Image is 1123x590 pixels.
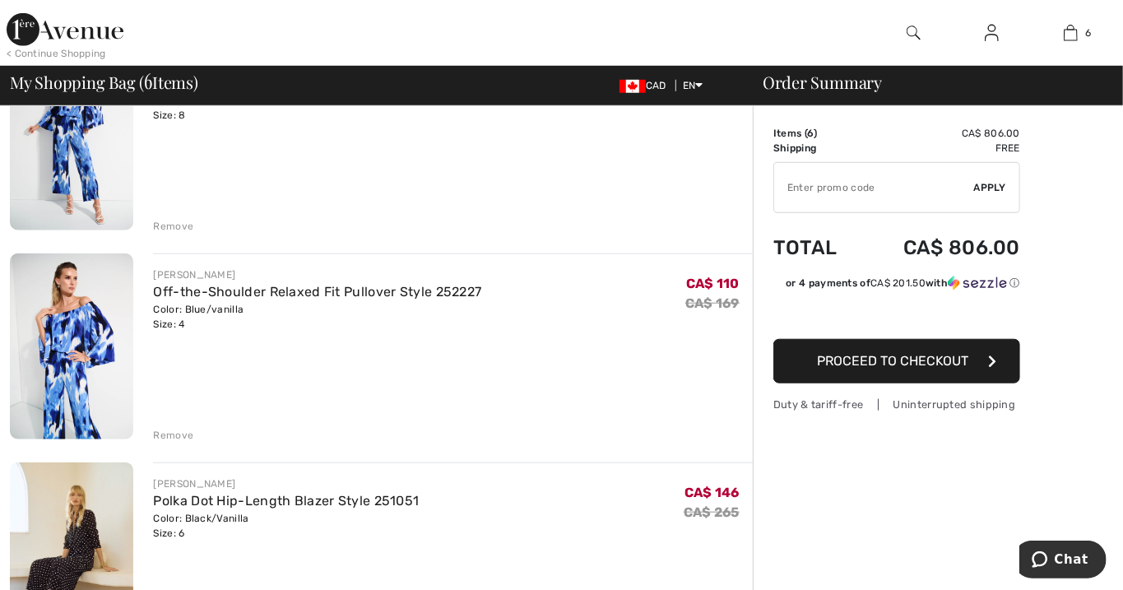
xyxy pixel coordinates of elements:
[153,493,419,509] a: Polka Dot Hip-Length Blazer Style 251051
[773,141,861,156] td: Shipping
[153,219,193,234] div: Remove
[1032,23,1109,43] a: 6
[10,44,133,230] img: Relaxed Full-Length Trousers Style 252138
[807,128,814,139] span: 6
[7,13,123,46] img: 1ère Avenue
[10,253,133,439] img: Off-the-Shoulder Relaxed Fit Pullover Style 252227
[861,220,1020,276] td: CA$ 806.00
[1064,23,1078,43] img: My Bag
[684,485,740,500] span: CA$ 146
[683,80,703,91] span: EN
[773,339,1020,383] button: Proceed to Checkout
[817,353,968,369] span: Proceed to Checkout
[686,276,740,291] span: CA$ 110
[153,93,428,123] div: Color: Blue/vanilla Size: 8
[153,284,481,300] a: Off-the-Shoulder Relaxed Fit Pullover Style 252227
[870,277,926,289] span: CA$ 201.50
[10,74,198,91] span: My Shopping Bag ( Items)
[153,267,481,282] div: [PERSON_NAME]
[861,126,1020,141] td: CA$ 806.00
[684,504,740,520] s: CA$ 265
[773,296,1020,333] iframe: PayPal-paypal
[774,163,974,212] input: Promo code
[620,80,673,91] span: CAD
[786,276,1020,290] div: or 4 payments of with
[743,74,1113,91] div: Order Summary
[153,302,481,332] div: Color: Blue/vanilla Size: 4
[773,220,861,276] td: Total
[1019,541,1107,582] iframe: Opens a widget where you can chat to one of our agents
[948,276,1007,290] img: Sezzle
[773,276,1020,296] div: or 4 payments ofCA$ 201.50withSezzle Click to learn more about Sezzle
[1086,26,1092,40] span: 6
[773,397,1020,412] div: Duty & tariff-free | Uninterrupted shipping
[972,23,1012,44] a: Sign In
[144,70,152,91] span: 6
[153,476,419,491] div: [PERSON_NAME]
[153,428,193,443] div: Remove
[773,126,861,141] td: Items ( )
[974,180,1007,195] span: Apply
[685,295,740,311] s: CA$ 169
[985,23,999,43] img: My Info
[907,23,921,43] img: search the website
[620,80,646,93] img: Canadian Dollar
[861,141,1020,156] td: Free
[153,511,419,541] div: Color: Black/Vanilla Size: 6
[7,46,106,61] div: < Continue Shopping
